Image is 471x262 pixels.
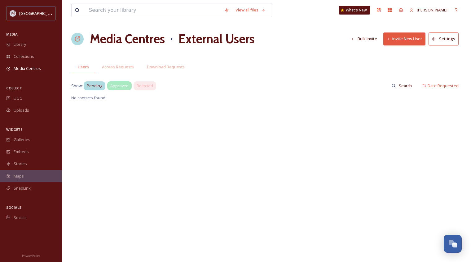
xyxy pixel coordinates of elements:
[14,149,29,155] span: Embeds
[19,10,59,16] span: [GEOGRAPHIC_DATA]
[110,83,129,89] span: Approved
[14,54,34,59] span: Collections
[6,32,18,37] span: MEDIA
[429,32,462,45] a: Settings
[71,95,462,101] span: No contacts found.
[14,107,29,113] span: Uploads
[10,10,16,16] img: CollegeStation_Visit_Bug_Color.png
[147,64,185,70] span: Download Requests
[348,33,381,45] button: Bulk Invite
[178,30,254,48] h1: External Users
[22,254,40,258] span: Privacy Policy
[348,33,384,45] a: Bulk Invite
[78,64,89,70] span: Users
[14,95,22,101] span: UGC
[22,251,40,259] a: Privacy Policy
[444,235,462,253] button: Open Chat
[419,80,462,92] div: Date Requested
[6,86,22,90] span: COLLECT
[137,83,153,89] span: Rejected
[14,41,26,47] span: Library
[339,6,370,15] a: What's New
[14,66,41,71] span: Media Centres
[14,215,27,221] span: Socials
[102,64,134,70] span: Access Requests
[417,7,447,13] span: [PERSON_NAME]
[71,83,83,89] span: Show:
[429,32,459,45] button: Settings
[86,3,221,17] input: Search your library
[87,83,102,89] span: Pending
[90,30,165,48] a: Media Centres
[6,127,23,132] span: WIDGETS
[383,32,425,45] button: Invite New User
[14,185,31,191] span: SnapLink
[14,137,30,143] span: Galleries
[14,173,24,179] span: Maps
[6,205,21,210] span: SOCIALS
[396,79,416,92] input: Search
[14,161,27,167] span: Stories
[232,4,269,16] a: View all files
[407,4,451,16] a: [PERSON_NAME]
